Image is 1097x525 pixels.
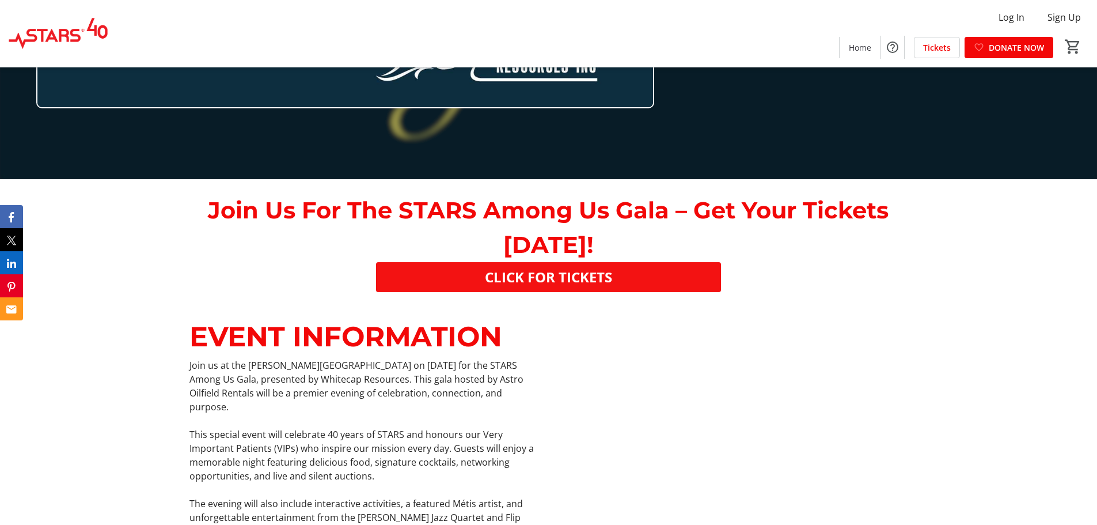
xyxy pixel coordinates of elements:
button: Log In [989,8,1034,27]
a: DONATE NOW [965,37,1053,58]
span: DONATE NOW [989,41,1044,54]
button: Help [881,36,904,59]
button: Cart [1062,36,1083,57]
p: Join us at the [PERSON_NAME][GEOGRAPHIC_DATA] on [DATE] for the STARS Among Us Gala, presented by... [189,358,541,414]
span: EVENT INFORMATION [189,320,502,353]
span: Log In [999,10,1024,24]
img: STARS's Logo [7,5,109,62]
span: CLICK FOR TICKETS [485,267,612,288]
span: Tickets [923,41,951,54]
button: Sign Up [1038,8,1090,27]
p: This special event will celebrate 40 years of STARS and honours our Very Important Patients (VIPs... [189,428,541,483]
span: Join Us For The STARS Among Us Gala – Get Your Tickets [DATE]! [208,196,889,259]
a: Tickets [914,37,960,58]
span: Home [849,41,871,54]
span: Sign Up [1047,10,1081,24]
a: Home [840,37,880,58]
button: CLICK FOR TICKETS [376,262,721,292]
